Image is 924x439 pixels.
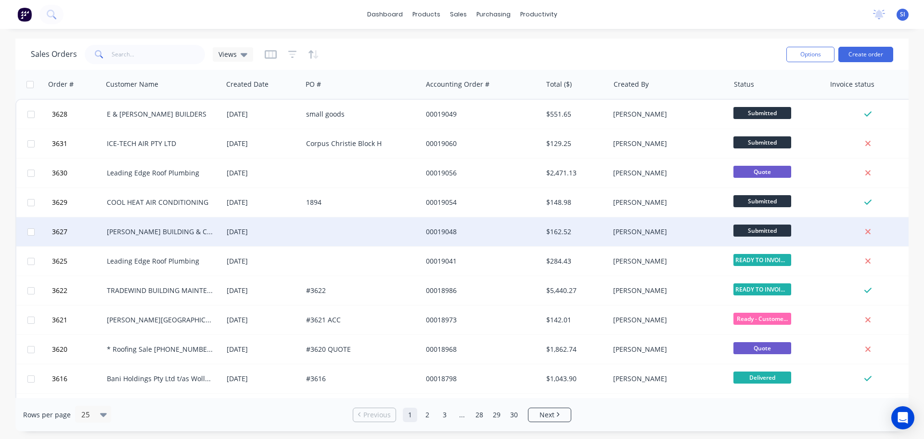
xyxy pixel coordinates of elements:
div: [DATE] [227,198,298,207]
div: 00019060 [426,139,533,148]
div: Created Date [226,80,269,89]
div: [PERSON_NAME] [613,256,720,266]
div: [PERSON_NAME] [613,168,720,178]
span: 3628 [52,109,67,119]
div: Accounting Order # [426,80,489,89]
button: 3630 [49,159,107,187]
div: $284.43 [546,256,603,266]
span: Quote [733,342,791,354]
div: $148.98 [546,198,603,207]
div: Order # [48,80,74,89]
button: 3622 [49,276,107,305]
div: [DATE] [227,374,298,384]
div: $2,471.13 [546,168,603,178]
div: [PERSON_NAME][GEOGRAPHIC_DATA] [107,315,214,325]
div: $1,043.90 [546,374,603,384]
a: Page 1 is your current page [403,408,417,422]
div: [DATE] [227,168,298,178]
div: 00019049 [426,109,533,119]
button: 3625 [49,247,107,276]
span: Rows per page [23,410,71,420]
button: 3618 [49,394,107,423]
div: [PERSON_NAME] [613,198,720,207]
span: 3629 [52,198,67,207]
div: [DATE] [227,139,298,148]
div: [PERSON_NAME] [613,139,720,148]
button: Create order [838,47,893,62]
a: Page 2 [420,408,435,422]
span: 3630 [52,168,67,178]
span: Views [218,49,237,59]
button: 3620 [49,335,107,364]
div: COOL HEAT AIR CONDITIONING [107,198,214,207]
div: [DATE] [227,315,298,325]
div: #3620 QUOTE [306,345,413,354]
div: * Roofing Sale [PHONE_NUMBER] [107,345,214,354]
span: Quote [733,166,791,178]
span: Submitted [733,136,791,148]
div: $5,440.27 [546,286,603,295]
div: purchasing [472,7,515,22]
div: 00018986 [426,286,533,295]
div: 00019041 [426,256,533,266]
div: Leading Edge Roof Plumbing [107,256,214,266]
span: 3620 [52,345,67,354]
div: Total ($) [546,80,572,89]
div: 00019056 [426,168,533,178]
div: #3621 ACC [306,315,413,325]
a: Page 28 [472,408,487,422]
div: [PERSON_NAME] [613,345,720,354]
span: Delivered [733,372,791,384]
img: Factory [17,7,32,22]
div: Invoice status [830,80,874,89]
a: Next page [528,410,571,420]
span: Next [539,410,554,420]
button: 3629 [49,188,107,217]
button: 3621 [49,306,107,334]
div: #3622 [306,286,413,295]
span: 3627 [52,227,67,237]
button: Options [786,47,834,62]
div: [DATE] [227,109,298,119]
span: SI [900,10,905,19]
a: dashboard [362,7,408,22]
div: 00018973 [426,315,533,325]
div: $1,862.74 [546,345,603,354]
div: Corpus Christie Block H [306,139,413,148]
div: [PERSON_NAME] [613,109,720,119]
div: [PERSON_NAME] [613,374,720,384]
span: Submitted [733,107,791,119]
span: 3616 [52,374,67,384]
div: small goods [306,109,413,119]
span: Previous [363,410,391,420]
div: #3616 [306,374,413,384]
div: 00018968 [426,345,533,354]
a: Page 3 [437,408,452,422]
div: Created By [614,80,649,89]
h1: Sales Orders [31,50,77,59]
div: [DATE] [227,227,298,237]
span: 3631 [52,139,67,148]
div: E & [PERSON_NAME] BUILDERS [107,109,214,119]
div: ICE-TECH AIR PTY LTD [107,139,214,148]
a: Previous page [353,410,396,420]
div: Open Intercom Messenger [891,406,914,429]
div: Leading Edge Roof Plumbing [107,168,214,178]
span: 3625 [52,256,67,266]
div: [PERSON_NAME] [613,315,720,325]
div: sales [445,7,472,22]
div: [DATE] [227,256,298,266]
a: Page 30 [507,408,521,422]
div: Bani Holdings Pty Ltd t/as Wollongong Sheet Metal [107,374,214,384]
input: Search... [112,45,205,64]
div: [PERSON_NAME] [613,286,720,295]
button: 3628 [49,100,107,129]
span: READY TO INVOIC... [733,283,791,295]
div: Customer Name [106,80,158,89]
span: Submitted [733,195,791,207]
span: 3621 [52,315,67,325]
span: 3622 [52,286,67,295]
div: $129.25 [546,139,603,148]
div: $551.65 [546,109,603,119]
div: $142.01 [546,315,603,325]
